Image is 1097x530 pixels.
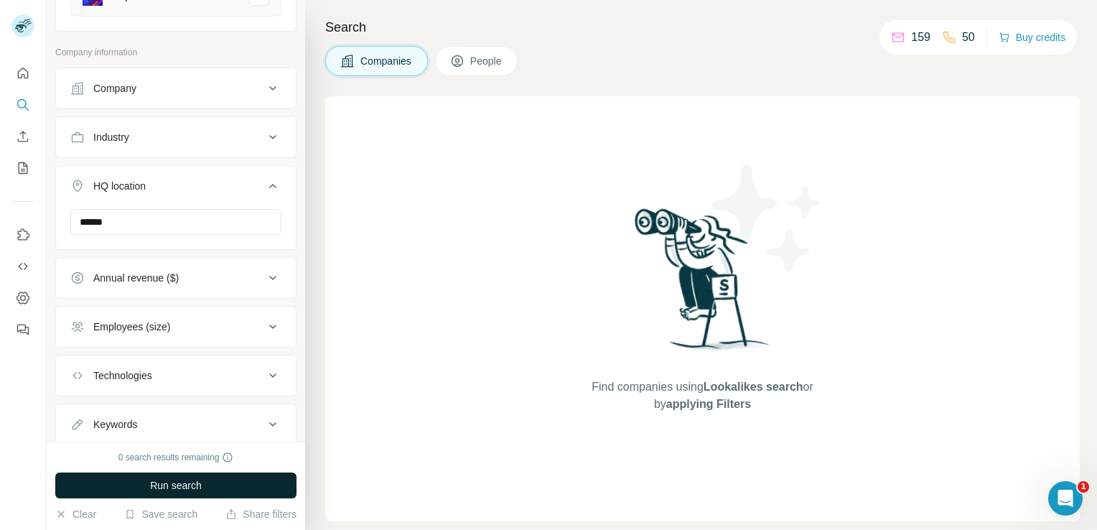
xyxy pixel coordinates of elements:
span: Run search [150,478,202,493]
div: Employees (size) [93,320,170,334]
iframe: Intercom live chat [1048,481,1083,516]
button: Dashboard [11,285,34,311]
button: Share filters [225,507,297,521]
button: Run search [55,473,297,498]
span: Find companies using or by [587,378,817,413]
button: Buy credits [999,27,1065,47]
button: My lists [11,155,34,181]
div: Company [93,81,136,96]
img: Surfe Illustration - Woman searching with binoculars [628,205,778,365]
p: 159 [911,29,930,46]
button: Enrich CSV [11,124,34,149]
img: Surfe Illustration - Stars [703,154,832,283]
p: Company information [55,46,297,59]
span: applying Filters [666,398,751,410]
div: Technologies [93,368,152,383]
div: HQ location [93,179,146,193]
button: Annual revenue ($) [56,261,296,295]
button: Industry [56,120,296,154]
h4: Search [325,17,1080,37]
button: Keywords [56,407,296,442]
button: Quick start [11,60,34,86]
span: Companies [360,54,413,68]
span: Lookalikes search [704,381,803,393]
span: 1 [1078,481,1089,493]
div: Industry [93,130,129,144]
button: Company [56,71,296,106]
button: HQ location [56,169,296,209]
button: Clear [55,507,96,521]
button: Use Surfe API [11,254,34,279]
button: Save search [124,507,197,521]
button: Search [11,92,34,118]
button: Employees (size) [56,310,296,344]
div: 0 search results remaining [118,451,234,464]
div: Keywords [93,417,137,432]
span: People [470,54,503,68]
button: Technologies [56,358,296,393]
button: Feedback [11,317,34,343]
div: Annual revenue ($) [93,271,179,285]
p: 50 [962,29,975,46]
button: Use Surfe on LinkedIn [11,222,34,248]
